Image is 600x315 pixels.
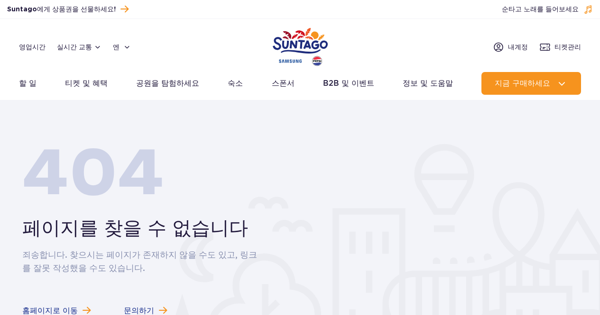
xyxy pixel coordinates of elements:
font: 할 일 [19,79,37,88]
font: 내 [508,43,515,51]
font: 실시간 교통 [57,43,92,51]
button: 순타고 노래를 들어보세요 [502,5,593,14]
a: 스폰서 [272,72,295,95]
a: 할 일 [19,72,37,95]
font: Suntago에게 상품권을 선물하세요! [7,6,116,13]
font: 404 [22,133,165,217]
font: 문의하기 [124,307,154,315]
a: 숙소 [228,72,243,95]
a: 공원을 탐험하세요 [136,72,199,95]
a: 폴란드 공원 [273,24,328,67]
a: Suntago에게 상품권을 선물하세요! [7,3,129,16]
button: 엔 [113,42,131,52]
button: 실시간 교통 [57,43,102,51]
a: 정보 및 도움말 [403,72,453,95]
font: 죄송합니다. 찾으시는 페이지가 존재하지 않을 수도 있고, 링크를 잘못 작성했을 수도 있습니다. [22,250,257,273]
button: 지금 구매하세요 [481,72,581,95]
font: 정보 및 도움말 [403,79,453,88]
font: 티켓 [554,43,568,51]
a: 티켓 및 혜택 [65,72,108,95]
a: 티켓관리 [539,41,581,53]
font: 순타고 노래를 들어보세요 [502,6,579,13]
font: 관리 [568,43,581,51]
font: 숙소 [228,79,243,88]
font: 스폰서 [272,79,295,88]
font: 계정 [515,43,528,51]
font: B2B 및 이벤트 [323,79,374,88]
a: 영업시간 [19,42,46,52]
font: 페이지를 찾을 수 없습니다 [22,219,248,238]
a: B2B 및 이벤트 [323,72,374,95]
font: 홈페이지로 이동 [22,307,78,315]
font: 영업시간 [19,43,46,51]
font: 티켓 및 혜택 [65,79,108,88]
font: 공원을 탐험하세요 [136,79,199,88]
a: 내계정 [493,41,528,53]
font: 엔 [113,43,120,51]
